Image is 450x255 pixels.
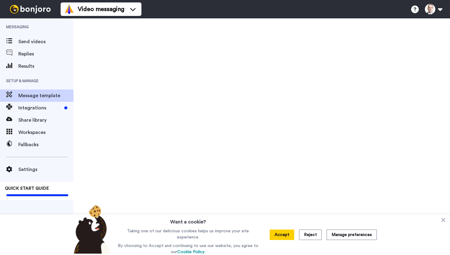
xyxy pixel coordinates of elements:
span: Message template [18,92,73,99]
span: Workspaces [18,129,73,136]
span: Share library [18,116,73,124]
span: Integrations [18,104,62,112]
a: Cookie Policy [177,250,204,254]
span: QUICK START GUIDE [5,186,49,191]
p: Taking one of our delicious cookies helps us improve your site experience. [116,228,260,240]
span: Replies [18,50,73,58]
span: Settings [18,166,73,173]
img: bj-logo-header-white.svg [7,5,53,13]
button: Reject [299,230,322,240]
span: Fallbacks [18,141,73,148]
span: Video messaging [78,5,124,13]
img: bear-with-cookie.png [68,205,114,254]
button: Manage preferences [327,230,377,240]
span: Send videos [18,38,73,45]
p: By choosing to Accept and continuing to use our website, you agree to our . [116,243,260,255]
button: Accept [270,230,294,240]
img: vm-color.svg [64,4,74,14]
span: Results [18,63,73,70]
h3: Want a cookie? [170,215,206,226]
